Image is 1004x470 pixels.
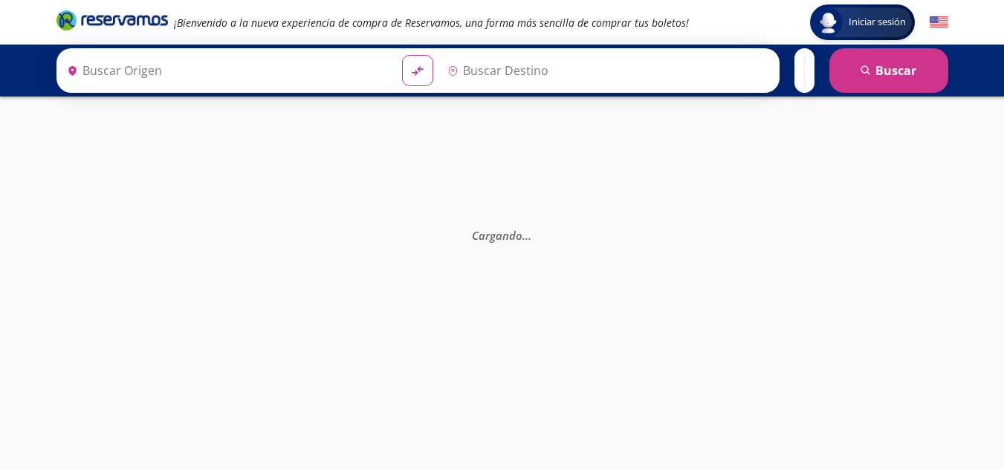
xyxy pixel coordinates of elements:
[61,52,391,89] input: Buscar Origen
[522,227,525,242] span: .
[441,52,771,89] input: Buscar Destino
[56,9,168,31] i: Brand Logo
[528,227,531,242] span: .
[525,227,528,242] span: .
[829,48,948,93] button: Buscar
[930,13,948,32] button: English
[472,227,531,242] em: Cargando
[843,15,912,30] span: Iniciar sesión
[174,16,689,30] em: ¡Bienvenido a la nueva experiencia de compra de Reservamos, una forma más sencilla de comprar tus...
[56,9,168,36] a: Brand Logo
